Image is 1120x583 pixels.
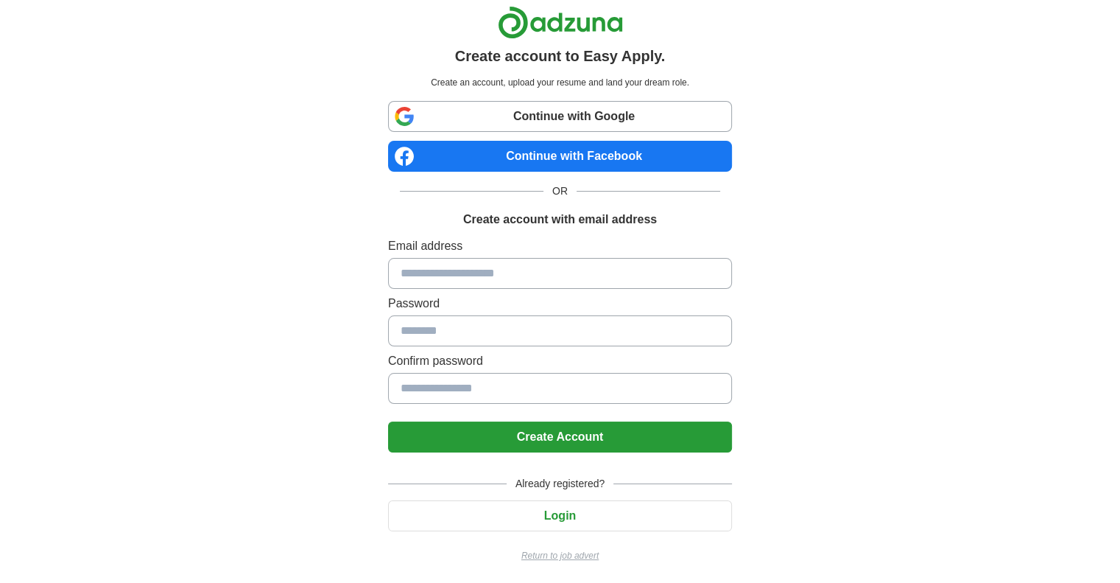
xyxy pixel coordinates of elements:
[543,184,577,199] span: OR
[388,295,732,313] label: Password
[498,6,623,39] img: Adzuna logo
[388,352,732,370] label: Confirm password
[388,422,732,453] button: Create Account
[391,76,729,89] p: Create an account, upload your resume and land your dream role.
[388,509,732,522] a: Login
[388,549,732,562] a: Return to job advert
[463,211,657,228] h1: Create account with email address
[388,101,732,132] a: Continue with Google
[388,500,732,531] button: Login
[507,476,613,492] span: Already registered?
[455,45,666,67] h1: Create account to Easy Apply.
[388,141,732,172] a: Continue with Facebook
[388,237,732,255] label: Email address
